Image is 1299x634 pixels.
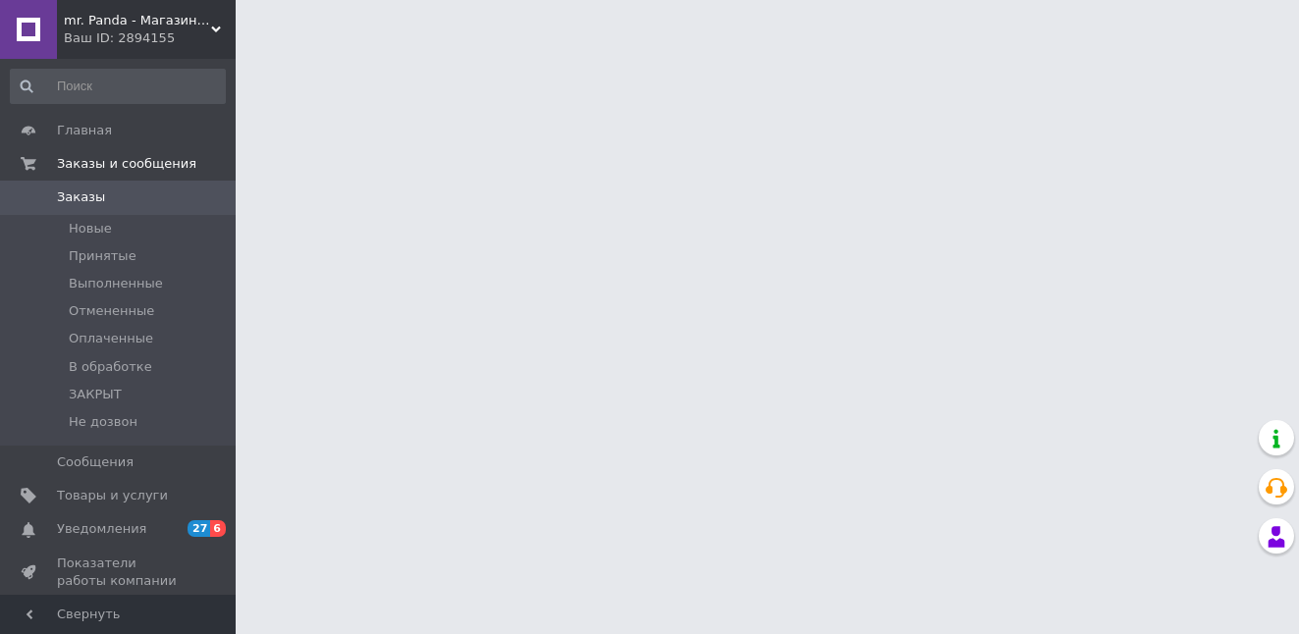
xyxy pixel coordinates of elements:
span: В обработке [69,358,152,376]
span: 6 [210,520,226,537]
input: Поиск [10,69,226,104]
span: Показатели работы компании [57,555,182,590]
span: Новые [69,220,112,238]
span: 27 [188,520,210,537]
span: Главная [57,122,112,139]
span: Заказы [57,188,105,206]
span: Выполненные [69,275,163,292]
span: Оплаченные [69,330,153,347]
span: Заказы и сообщения [57,155,196,173]
div: Ваш ID: 2894155 [64,29,236,47]
span: Уведомления [57,520,146,538]
span: Принятые [69,247,136,265]
span: mr. Panda - Магазин качественного обслуживания [64,12,211,29]
span: Не дозвон [69,413,137,431]
span: Сообщения [57,453,134,471]
span: ЗАКРЫТ [69,386,122,403]
span: Товары и услуги [57,487,168,504]
span: Отмененные [69,302,154,320]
